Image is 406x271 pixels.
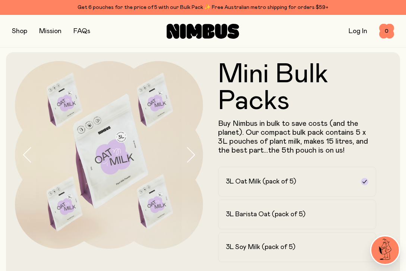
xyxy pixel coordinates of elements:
h2: 3L Oat Milk (pack of 5) [226,177,296,186]
h2: 3L Soy Milk (pack of 5) [226,243,295,252]
img: agent [371,236,399,264]
a: Mission [39,28,62,35]
button: 0 [379,24,394,39]
a: FAQs [73,28,90,35]
h2: 3L Barista Oat (pack of 5) [226,210,305,219]
a: Log In [349,28,367,35]
div: Get 6 pouches for the price of 5 with our Bulk Pack ✨ Free Australian metro shipping for orders $59+ [12,3,394,12]
span: Buy Nimbus in bulk to save costs (and the planet). Our compact bulk pack contains 5 x 3L pouches ... [218,120,368,154]
h1: Mini Bulk Packs [218,61,377,115]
